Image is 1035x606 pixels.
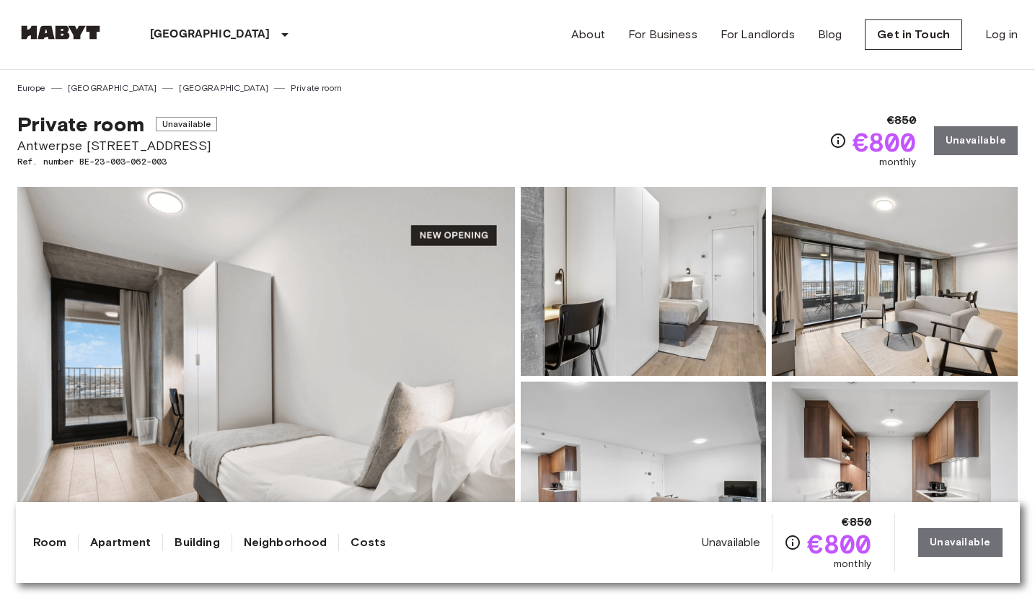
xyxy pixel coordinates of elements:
a: [GEOGRAPHIC_DATA] [179,82,268,95]
a: Building [175,534,219,551]
span: €850 [887,112,917,129]
img: Picture of unit BE-23-003-062-003 [521,382,767,571]
span: Unavailable [156,117,218,131]
a: For Business [628,26,697,43]
span: Antwerpse [STREET_ADDRESS] [17,136,217,155]
span: Ref. number BE-23-003-062-003 [17,155,217,168]
svg: Check cost overview for full price breakdown. Please note that discounts apply to new joiners onl... [829,132,847,149]
svg: Check cost overview for full price breakdown. Please note that discounts apply to new joiners onl... [784,534,801,551]
a: About [571,26,605,43]
a: Private room [291,82,342,95]
p: [GEOGRAPHIC_DATA] [150,26,270,43]
img: Picture of unit BE-23-003-062-003 [772,382,1018,571]
img: Picture of unit BE-23-003-062-003 [772,187,1018,376]
a: Apartment [90,534,151,551]
a: Neighborhood [244,534,327,551]
a: For Landlords [721,26,795,43]
span: Unavailable [702,535,761,550]
a: [GEOGRAPHIC_DATA] [68,82,157,95]
img: Marketing picture of unit BE-23-003-062-003 [17,187,515,571]
img: Habyt [17,25,104,40]
span: monthly [834,557,871,571]
span: €800 [807,531,871,557]
span: €850 [842,514,871,531]
a: Room [33,534,67,551]
span: €800 [853,129,917,155]
a: Get in Touch [865,19,962,50]
a: Blog [818,26,842,43]
img: Picture of unit BE-23-003-062-003 [521,187,767,376]
span: Private room [17,112,144,136]
a: Costs [351,534,386,551]
a: Europe [17,82,45,95]
span: monthly [879,155,917,170]
a: Log in [985,26,1018,43]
